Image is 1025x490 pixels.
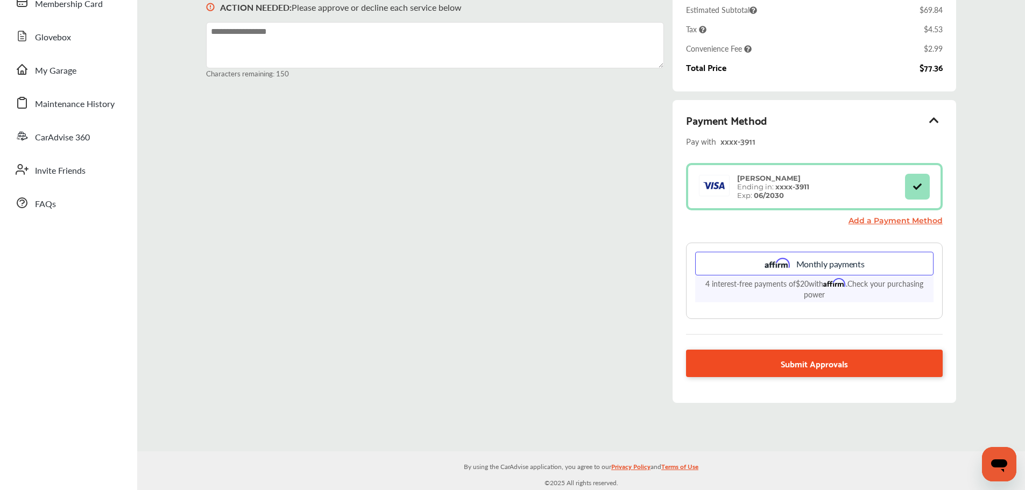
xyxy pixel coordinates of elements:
[924,24,943,34] div: $4.53
[695,275,933,302] p: 4 interest-free payments of with .
[849,216,943,225] a: Add a Payment Method
[804,278,923,300] a: Check your purchasing power - Learn more about Affirm Financing (opens in modal)
[611,460,651,477] a: Privacy Policy
[920,4,943,15] div: $69.84
[10,189,126,217] a: FAQs
[796,278,809,289] span: $20
[686,43,752,54] span: Convenience Fee
[10,122,126,150] a: CarAdvise 360
[775,182,809,191] strong: xxxx- 3911
[137,460,1025,472] p: By using the CarAdvise application, you agree to our and
[10,155,126,183] a: Invite Friends
[10,89,126,117] a: Maintenance History
[686,350,942,377] a: Submit Approvals
[982,447,1016,481] iframe: Button to launch messaging window
[10,55,126,83] a: My Garage
[754,191,784,200] strong: 06/2030
[686,24,706,34] span: Tax
[35,64,76,78] span: My Garage
[220,1,292,13] b: ACTION NEEDED :
[35,164,86,178] span: Invite Friends
[765,257,790,270] img: affirm.ee73cc9f.svg
[686,111,942,129] div: Payment Method
[732,174,815,200] div: Ending in: Exp:
[823,278,846,287] span: Affirm
[720,133,855,148] div: xxxx- 3911
[737,174,801,182] strong: [PERSON_NAME]
[10,22,126,50] a: Glovebox
[35,197,56,211] span: FAQs
[220,1,462,13] p: Please approve or decline each service below
[686,62,726,72] div: Total Price
[661,460,698,477] a: Terms of Use
[686,4,757,15] span: Estimated Subtotal
[35,131,90,145] span: CarAdvise 360
[920,62,943,72] div: $77.36
[695,252,933,275] div: Monthly payments
[137,451,1025,490] div: © 2025 All rights reserved.
[924,43,943,54] div: $2.99
[35,97,115,111] span: Maintenance History
[781,356,848,371] span: Submit Approvals
[686,133,716,148] span: Pay with
[35,31,71,45] span: Glovebox
[206,68,664,79] small: Characters remaining: 150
